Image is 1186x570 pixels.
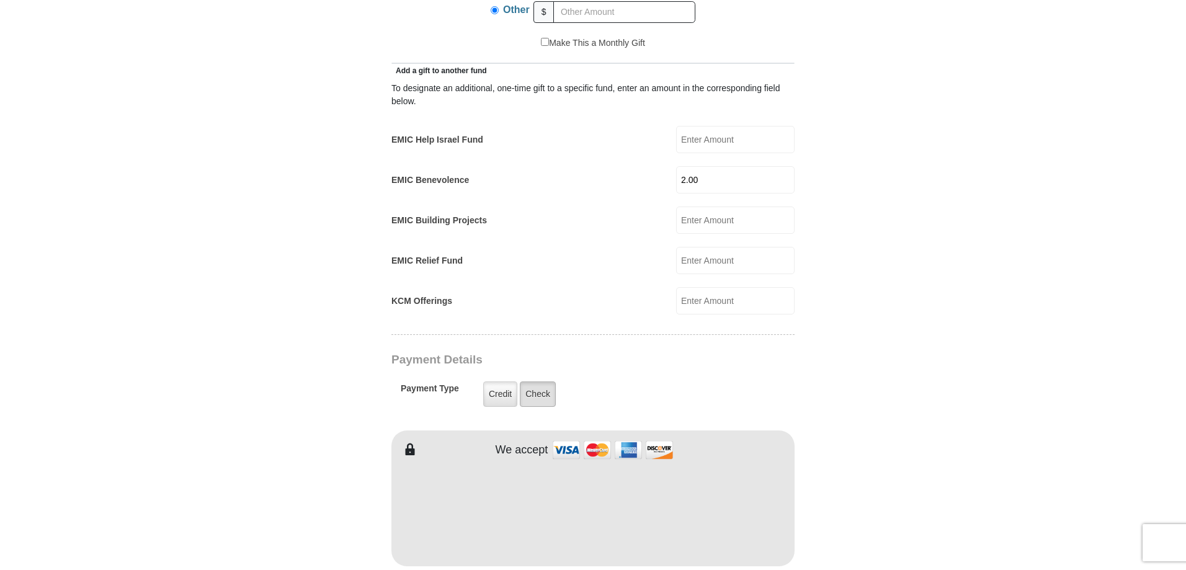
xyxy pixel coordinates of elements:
label: Check [520,381,556,407]
div: To designate an additional, one-time gift to a specific fund, enter an amount in the correspondin... [391,82,795,108]
input: Enter Amount [676,126,795,153]
label: EMIC Relief Fund [391,254,463,267]
input: Make This a Monthly Gift [541,38,549,46]
label: Credit [483,381,517,407]
h3: Payment Details [391,353,708,367]
span: Add a gift to another fund [391,66,487,75]
input: Enter Amount [676,287,795,314]
input: Enter Amount [676,166,795,194]
h5: Payment Type [401,383,459,400]
img: credit cards accepted [551,437,675,463]
label: Make This a Monthly Gift [541,37,645,50]
input: Other Amount [553,1,695,23]
input: Enter Amount [676,207,795,234]
label: EMIC Benevolence [391,174,469,187]
input: Enter Amount [676,247,795,274]
span: Other [503,4,530,15]
label: EMIC Help Israel Fund [391,133,483,146]
label: KCM Offerings [391,295,452,308]
h4: We accept [496,443,548,457]
label: EMIC Building Projects [391,214,487,227]
span: $ [533,1,555,23]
